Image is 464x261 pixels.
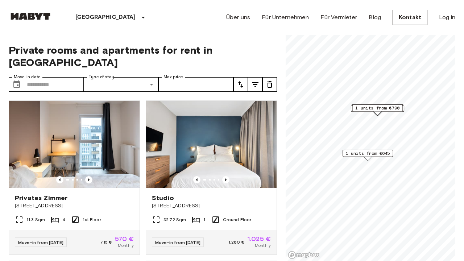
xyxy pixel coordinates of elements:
[351,105,404,116] div: Map marker
[15,194,67,202] span: Privates Zimmer
[228,239,245,245] span: 1.280 €
[18,240,63,245] span: Move-in from [DATE]
[439,13,455,22] a: Log in
[352,105,403,116] div: Map marker
[100,239,112,245] span: 715 €
[146,101,277,188] img: Marketing picture of unit DE-01-481-006-01
[223,216,252,223] span: Ground Floor
[369,13,381,22] a: Blog
[9,77,24,92] button: Choose date
[262,77,277,92] button: tune
[163,216,186,223] span: 32.72 Sqm
[75,13,136,22] p: [GEOGRAPHIC_DATA]
[115,236,134,242] span: 570 €
[346,150,390,157] span: 1 units from €645
[83,216,101,223] span: 1st Floor
[163,74,183,80] label: Max price
[62,216,65,223] span: 4
[89,74,114,80] label: Type of stay
[262,13,309,22] a: Für Unternehmen
[56,176,63,183] button: Previous image
[352,104,403,116] div: Map marker
[248,236,271,242] span: 1.025 €
[222,176,229,183] button: Previous image
[118,242,134,249] span: Monthly
[152,202,271,210] span: [STREET_ADDRESS]
[9,100,140,255] a: Marketing picture of unit DE-01-12-003-01QPrevious imagePrevious imagePrivates Zimmer[STREET_ADDR...
[9,44,277,69] span: Private rooms and apartments for rent in [GEOGRAPHIC_DATA]
[146,100,277,255] a: Marketing picture of unit DE-01-481-006-01Previous imagePrevious imageStudio[STREET_ADDRESS]32.72...
[26,216,45,223] span: 11.3 Sqm
[343,150,393,161] div: Map marker
[351,104,404,116] div: Map marker
[14,74,41,80] label: Move-in date
[155,240,200,245] span: Move-in from [DATE]
[248,77,262,92] button: tune
[352,104,403,116] div: Map marker
[255,242,271,249] span: Monthly
[15,202,134,210] span: [STREET_ADDRESS]
[320,13,357,22] a: Für Vermieter
[203,216,205,223] span: 1
[233,77,248,92] button: tune
[152,194,174,202] span: Studio
[193,176,200,183] button: Previous image
[85,176,92,183] button: Previous image
[9,101,140,188] img: Marketing picture of unit DE-01-12-003-01Q
[226,13,250,22] a: Über uns
[355,105,399,111] span: 1 units from €790
[393,10,427,25] a: Kontakt
[9,13,52,20] img: Habyt
[288,251,320,259] a: Mapbox logo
